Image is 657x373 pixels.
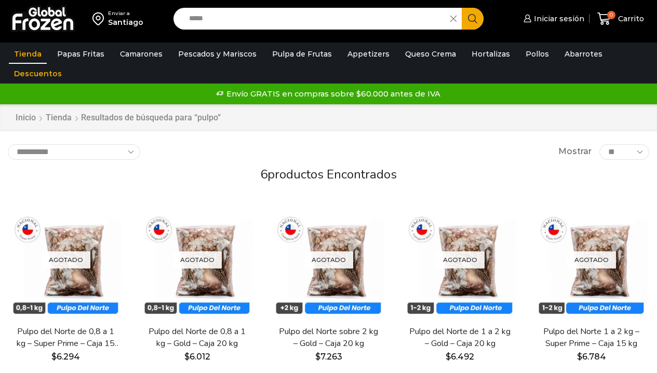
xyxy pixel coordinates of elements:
[539,326,643,350] a: Pulpo del Norte 1 a 2 kg – Super Prime – Caja 15 kg
[577,352,606,362] bdi: 6.784
[173,252,222,269] p: Agotado
[145,326,249,350] a: Pulpo del Norte de 0,8 a 1 kg – Gold – Caja 20 kg
[559,44,608,64] a: Abarrotes
[8,144,140,160] select: Pedido de la tienda
[14,326,118,350] a: Pulpo del Norte de 0,8 a 1 kg – Super Prime – Caja 15 kg
[51,352,80,362] bdi: 6.294
[615,13,644,24] span: Carrito
[81,113,221,122] h1: Resultados de búsqueda para “pulpo”
[108,17,143,27] div: Santiago
[276,326,381,350] a: Pulpo del Norte sobre 2 kg – Gold – Caja 20 kg
[544,292,638,310] span: Vista Rápida
[45,112,72,124] a: Tienda
[567,252,616,269] p: Agotado
[15,112,36,124] a: Inicio
[281,292,376,310] span: Vista Rápida
[184,352,210,362] bdi: 6.012
[436,252,485,269] p: Agotado
[9,64,67,84] a: Descuentos
[150,292,244,310] span: Vista Rápida
[408,326,512,350] a: Pulpo del Norte de 1 a 2 kg – Gold – Caja 20 kg
[315,352,320,362] span: $
[531,13,584,24] span: Iniciar sesión
[304,252,353,269] p: Agotado
[446,352,451,362] span: $
[412,292,507,310] span: Vista Rápida
[260,166,267,183] span: 6
[52,44,110,64] a: Papas Fritas
[115,44,168,64] a: Camarones
[92,10,108,27] img: address-field-icon.svg
[9,44,47,64] a: Tienda
[184,352,190,362] span: $
[577,352,582,362] span: $
[173,44,262,64] a: Pescados y Mariscos
[558,146,592,158] span: Mostrar
[51,352,57,362] span: $
[446,352,474,362] bdi: 6.492
[315,352,342,362] bdi: 7.263
[267,166,397,183] span: productos encontrados
[42,252,90,269] p: Agotado
[466,44,515,64] a: Hortalizas
[462,8,484,30] button: Search button
[342,44,395,64] a: Appetizers
[15,112,221,124] nav: Breadcrumb
[595,7,647,31] a: 0 Carrito
[18,292,113,310] span: Vista Rápida
[521,8,584,29] a: Iniciar sesión
[400,44,461,64] a: Queso Crema
[108,10,143,17] div: Enviar a
[267,44,337,64] a: Pulpa de Frutas
[520,44,554,64] a: Pollos
[607,11,615,19] span: 0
